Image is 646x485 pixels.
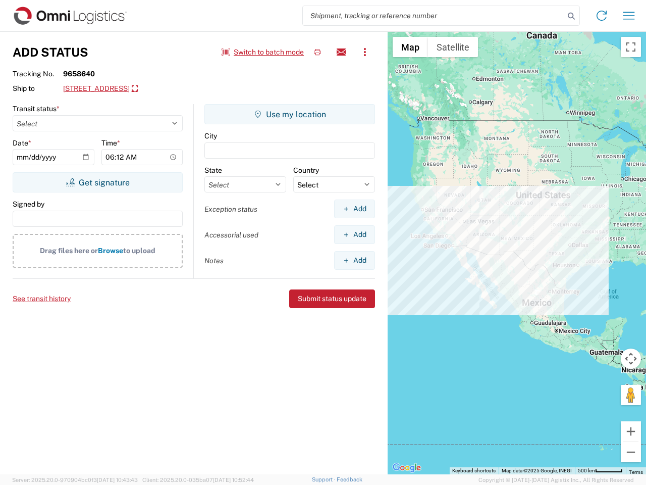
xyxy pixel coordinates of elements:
[13,138,31,148] label: Date
[13,69,63,78] span: Tracking No.
[621,421,641,442] button: Zoom in
[621,37,641,57] button: Toggle fullscreen view
[334,251,375,270] button: Add
[63,80,138,98] a: [STREET_ADDRESS]
[393,37,428,57] button: Show street map
[13,172,183,192] button: Get signature
[390,461,423,474] a: Open this area in Google Maps (opens a new window)
[289,289,375,308] button: Submit status update
[13,45,88,60] h3: Add Status
[63,69,95,78] strong: 9658640
[40,247,98,255] span: Drag files here or
[293,166,319,175] label: Country
[123,247,155,255] span: to upload
[428,37,478,57] button: Show satellite imagery
[575,467,626,474] button: Map Scale: 500 km per 51 pixels
[621,442,641,462] button: Zoom out
[478,475,634,484] span: Copyright © [DATE]-[DATE] Agistix Inc., All Rights Reserved
[452,467,496,474] button: Keyboard shortcuts
[578,468,595,473] span: 500 km
[204,131,217,140] label: City
[204,230,258,239] label: Accessorial used
[621,385,641,405] button: Drag Pegman onto the map to open Street View
[101,138,120,148] label: Time
[204,104,375,124] button: Use my location
[222,44,304,61] button: Switch to batch mode
[502,468,572,473] span: Map data ©2025 Google, INEGI
[13,104,60,113] label: Transit status
[97,477,138,483] span: [DATE] 10:43:43
[621,349,641,369] button: Map camera controls
[13,200,44,209] label: Signed by
[98,247,123,255] span: Browse
[337,476,362,482] a: Feedback
[12,477,138,483] span: Server: 2025.20.0-970904bc0f3
[13,84,63,93] span: Ship to
[629,469,643,475] a: Terms
[204,205,257,214] label: Exception status
[142,477,254,483] span: Client: 2025.20.0-035ba07
[213,477,254,483] span: [DATE] 10:52:44
[390,461,423,474] img: Google
[312,476,337,482] a: Support
[303,6,564,25] input: Shipment, tracking or reference number
[334,200,375,218] button: Add
[13,290,71,307] button: See transit history
[204,256,224,265] label: Notes
[334,225,375,244] button: Add
[204,166,222,175] label: State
